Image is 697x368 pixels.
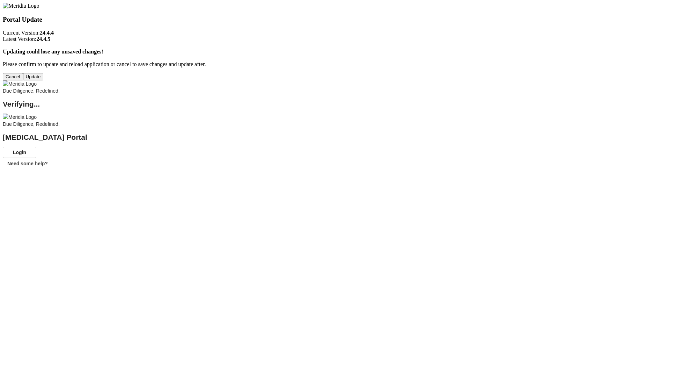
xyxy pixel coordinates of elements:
h2: Verifying... [3,101,694,108]
span: Due Diligence, Redefined. [3,121,60,127]
button: Update [23,73,44,80]
strong: 24.4.5 [36,36,50,42]
p: Current Version: Latest Version: Please confirm to update and reload application or cancel to sav... [3,30,694,67]
h2: [MEDICAL_DATA] Portal [3,134,694,141]
span: Due Diligence, Redefined. [3,88,60,94]
strong: 24.4.4 [40,30,54,36]
strong: Updating could lose any unsaved changes! [3,49,103,55]
img: Meridia Logo [3,3,39,9]
img: Meridia Logo [3,114,37,121]
button: Cancel [3,73,23,80]
img: Meridia Logo [3,80,37,87]
h3: Portal Update [3,16,694,23]
button: Need some help? [3,158,52,169]
button: Login [3,147,36,158]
